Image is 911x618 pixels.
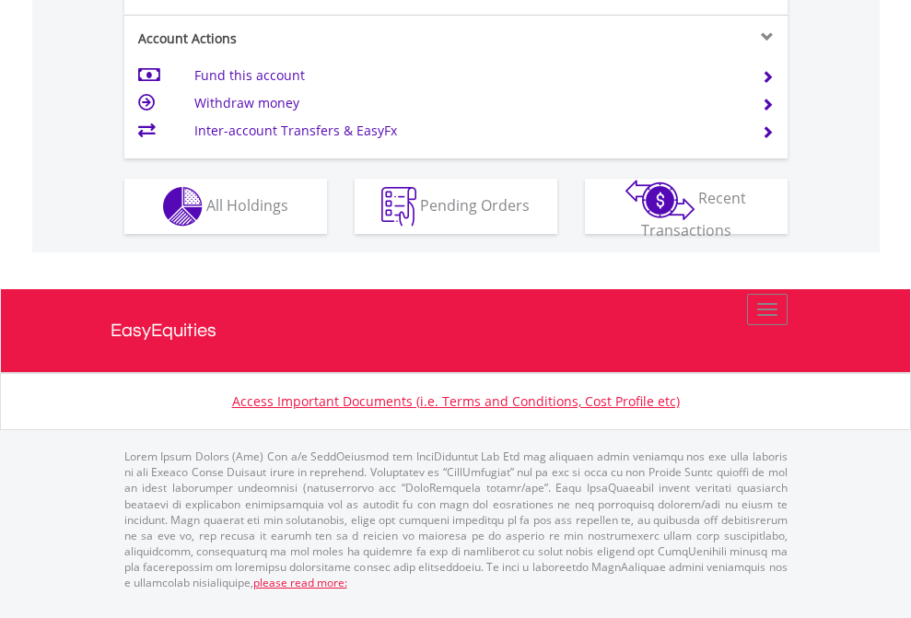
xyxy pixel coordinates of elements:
[124,29,456,48] div: Account Actions
[232,392,680,410] a: Access Important Documents (i.e. Terms and Conditions, Cost Profile etc)
[355,179,557,234] button: Pending Orders
[163,187,203,227] img: holdings-wht.png
[194,89,739,117] td: Withdraw money
[381,187,416,227] img: pending_instructions-wht.png
[111,289,801,372] a: EasyEquities
[625,180,695,220] img: transactions-zar-wht.png
[124,179,327,234] button: All Holdings
[124,449,788,590] p: Lorem Ipsum Dolors (Ame) Con a/e SeddOeiusmod tem InciDiduntut Lab Etd mag aliquaen admin veniamq...
[194,117,739,145] td: Inter-account Transfers & EasyFx
[194,62,739,89] td: Fund this account
[585,179,788,234] button: Recent Transactions
[253,575,347,590] a: please read more:
[206,194,288,215] span: All Holdings
[420,194,530,215] span: Pending Orders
